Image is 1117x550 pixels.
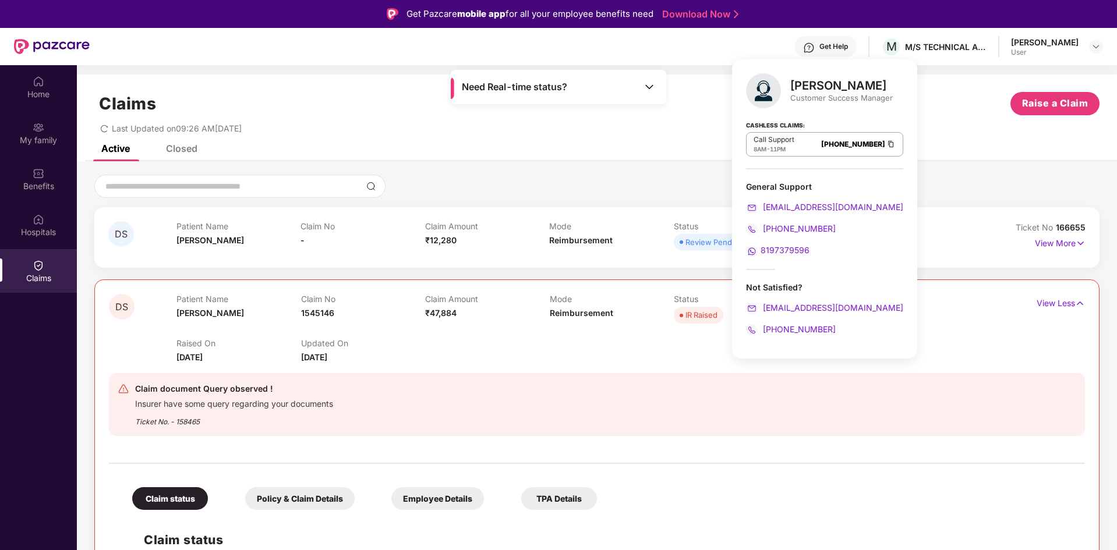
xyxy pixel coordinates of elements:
[770,146,786,152] span: 11PM
[176,294,301,304] p: Patient Name
[754,146,766,152] span: 8AM
[1091,42,1101,51] img: svg+xml;base64,PHN2ZyBpZD0iRHJvcGRvd24tMzJ4MzIiIHhtbG5zPSJodHRwOi8vd3d3LnczLm9yZy8yMDAwL3N2ZyIgd2...
[425,221,550,231] p: Claim Amount
[135,396,333,409] div: Insurer have some query regarding your documents
[33,76,44,87] img: svg+xml;base64,PHN2ZyBpZD0iSG9tZSIgeG1sbnM9Imh0dHA6Ly93d3cudzMub3JnLzIwMDAvc3ZnIiB3aWR0aD0iMjAiIG...
[761,303,903,313] span: [EMAIL_ADDRESS][DOMAIN_NAME]
[644,81,655,93] img: Toggle Icon
[754,144,794,154] div: -
[100,123,108,133] span: redo
[99,94,156,113] h1: Claims
[746,181,903,257] div: General Support
[245,487,355,510] div: Policy & Claim Details
[176,221,301,231] p: Patient Name
[761,324,836,334] span: [PHONE_NUMBER]
[521,487,597,510] div: TPA Details
[176,338,301,348] p: Raised On
[366,182,376,191] img: svg+xml;base64,PHN2ZyBpZD0iU2VhcmNoLTMyeDMyIiB4bWxucz0iaHR0cDovL3d3dy53My5vcmcvMjAwMC9zdmciIHdpZH...
[886,139,896,149] img: Clipboard Icon
[115,302,128,312] span: DS
[886,40,897,54] span: M
[754,135,794,144] p: Call Support
[746,303,758,314] img: svg+xml;base64,PHN2ZyB4bWxucz0iaHR0cDovL3d3dy53My5vcmcvMjAwMC9zdmciIHdpZHRoPSIyMCIgaGVpZ2h0PSIyMC...
[391,487,484,510] div: Employee Details
[746,246,758,257] img: svg+xml;base64,PHN2ZyB4bWxucz0iaHR0cDovL3d3dy53My5vcmcvMjAwMC9zdmciIHdpZHRoPSIyMCIgaGVpZ2h0PSIyMC...
[135,382,333,396] div: Claim document Query observed !
[1022,96,1088,111] span: Raise a Claim
[746,181,903,192] div: General Support
[549,235,613,245] span: Reimbursement
[685,236,743,248] div: Review Pending
[790,79,893,93] div: [PERSON_NAME]
[1037,294,1085,310] p: View Less
[425,308,457,318] span: ₹47,884
[301,235,305,245] span: -
[387,8,398,20] img: Logo
[301,308,334,318] span: 1545146
[406,7,653,21] div: Get Pazcare for all your employee benefits need
[1075,297,1085,310] img: svg+xml;base64,PHN2ZyB4bWxucz0iaHR0cDovL3d3dy53My5vcmcvMjAwMC9zdmciIHdpZHRoPSIxNyIgaGVpZ2h0PSIxNy...
[132,487,208,510] div: Claim status
[1010,92,1100,115] button: Raise a Claim
[662,8,735,20] a: Download Now
[746,202,903,212] a: [EMAIL_ADDRESS][DOMAIN_NAME]
[746,324,758,336] img: svg+xml;base64,PHN2ZyB4bWxucz0iaHR0cDovL3d3dy53My5vcmcvMjAwMC9zdmciIHdpZHRoPSIyMCIgaGVpZ2h0PSIyMC...
[746,223,836,233] a: [PHONE_NUMBER]
[1035,234,1086,250] p: View More
[1056,222,1086,232] span: 166655
[112,123,242,133] span: Last Updated on 09:26 AM[DATE]
[790,93,893,103] div: Customer Success Manager
[176,352,203,362] span: [DATE]
[33,214,44,225] img: svg+xml;base64,PHN2ZyBpZD0iSG9zcGl0YWxzIiB4bWxucz0iaHR0cDovL3d3dy53My5vcmcvMjAwMC9zdmciIHdpZHRoPS...
[746,118,805,131] strong: Cashless Claims:
[1076,237,1086,250] img: svg+xml;base64,PHN2ZyB4bWxucz0iaHR0cDovL3d3dy53My5vcmcvMjAwMC9zdmciIHdpZHRoPSIxNyIgaGVpZ2h0PSIxNy...
[761,245,810,255] span: 8197379596
[33,168,44,179] img: svg+xml;base64,PHN2ZyBpZD0iQmVuZWZpdHMiIHhtbG5zPSJodHRwOi8vd3d3LnczLm9yZy8yMDAwL3N2ZyIgd2lkdGg9Ij...
[746,324,836,334] a: [PHONE_NUMBER]
[746,202,758,214] img: svg+xml;base64,PHN2ZyB4bWxucz0iaHR0cDovL3d3dy53My5vcmcvMjAwMC9zdmciIHdpZHRoPSIyMCIgaGVpZ2h0PSIyMC...
[1016,222,1056,232] span: Ticket No
[176,235,244,245] span: [PERSON_NAME]
[425,294,549,304] p: Claim Amount
[301,294,425,304] p: Claim No
[746,245,810,255] a: 8197379596
[425,235,457,245] span: ₹12,280
[176,308,244,318] span: [PERSON_NAME]
[301,221,425,231] p: Claim No
[550,308,613,318] span: Reimbursement
[101,143,130,154] div: Active
[1011,48,1079,57] div: User
[462,81,567,93] span: Need Real-time status?
[549,221,674,231] p: Mode
[33,122,44,133] img: svg+xml;base64,PHN2ZyB3aWR0aD0iMjAiIGhlaWdodD0iMjAiIHZpZXdCb3g9IjAgMCAyMCAyMCIgZmlsbD0ibm9uZSIgeG...
[674,221,798,231] p: Status
[457,8,506,19] strong: mobile app
[685,309,717,321] div: IR Raised
[115,229,128,239] span: DS
[746,282,903,293] div: Not Satisfied?
[674,294,798,304] p: Status
[1011,37,1079,48] div: [PERSON_NAME]
[301,352,327,362] span: [DATE]
[33,260,44,271] img: svg+xml;base64,PHN2ZyBpZD0iQ2xhaW0iIHhtbG5zPSJodHRwOi8vd3d3LnczLm9yZy8yMDAwL3N2ZyIgd2lkdGg9IjIwIi...
[135,409,333,427] div: Ticket No. - 158465
[14,39,90,54] img: New Pazcare Logo
[905,41,987,52] div: M/S TECHNICAL ASSOCIATES LTD
[821,140,885,148] a: [PHONE_NUMBER]
[803,42,815,54] img: svg+xml;base64,PHN2ZyBpZD0iSGVscC0zMngzMiIgeG1sbnM9Imh0dHA6Ly93d3cudzMub3JnLzIwMDAvc3ZnIiB3aWR0aD...
[746,303,903,313] a: [EMAIL_ADDRESS][DOMAIN_NAME]
[550,294,674,304] p: Mode
[301,338,425,348] p: Updated On
[819,42,848,51] div: Get Help
[118,383,129,395] img: svg+xml;base64,PHN2ZyB4bWxucz0iaHR0cDovL3d3dy53My5vcmcvMjAwMC9zdmciIHdpZHRoPSIyNCIgaGVpZ2h0PSIyNC...
[761,223,836,233] span: [PHONE_NUMBER]
[166,143,197,154] div: Closed
[746,73,781,108] img: svg+xml;base64,PHN2ZyB4bWxucz0iaHR0cDovL3d3dy53My5vcmcvMjAwMC9zdmciIHhtbG5zOnhsaW5rPSJodHRwOi8vd3...
[746,223,758,235] img: svg+xml;base64,PHN2ZyB4bWxucz0iaHR0cDovL3d3dy53My5vcmcvMjAwMC9zdmciIHdpZHRoPSIyMCIgaGVpZ2h0PSIyMC...
[734,8,738,20] img: Stroke
[761,202,903,212] span: [EMAIL_ADDRESS][DOMAIN_NAME]
[144,530,1073,549] h2: Claim status
[746,282,903,336] div: Not Satisfied?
